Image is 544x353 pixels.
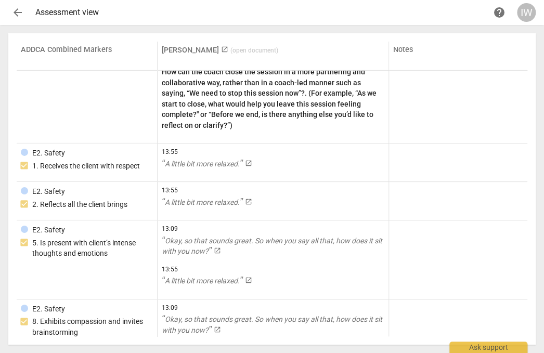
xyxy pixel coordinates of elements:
[162,46,278,55] a: [PERSON_NAME] (open document)
[162,160,243,168] span: A little bit more relaxed.
[221,46,228,53] span: launch
[449,342,527,353] div: Ask support
[162,314,384,335] a: Okay, so that sounds great. So when you say all that, how does it sit with you now?
[162,304,384,312] span: 13:09
[32,148,65,159] div: E2. Safety
[162,236,384,257] a: Okay, so that sounds great. So when you say all that, how does it sit with you now?
[162,265,384,274] span: 13:55
[214,247,221,254] span: launch
[490,3,509,22] a: Help
[517,3,536,22] button: IW
[162,67,384,130] p: How can the coach close the session in a more partnering and collaborative way, rather than in a ...
[32,238,153,259] div: 5. Is present with client’s intense thoughts and emotions
[17,42,158,71] th: ADDCA Combined Markers
[32,225,65,236] div: E2. Safety
[389,42,527,71] th: Notes
[245,160,252,167] span: launch
[162,186,384,195] span: 13:55
[162,197,384,208] a: A little bit more relaxed.
[162,148,384,156] span: 13:55
[162,198,243,206] span: A little bit more relaxed.
[32,199,127,210] div: 2. Reflects all the client brings
[32,161,140,172] div: 1. Receives the client with respect
[230,47,278,54] span: ( open document )
[32,316,153,337] div: 8. Exhibits compassion and invites brainstorming
[162,225,384,233] span: 13:09
[35,8,490,17] div: Assessment view
[32,304,65,315] div: E2. Safety
[162,277,243,285] span: A little bit more relaxed.
[214,326,221,333] span: launch
[11,6,24,19] span: arrow_back
[162,315,382,334] span: Okay, so that sounds great. So when you say all that, how does it sit with you now?
[245,198,252,205] span: launch
[245,277,252,284] span: launch
[162,237,382,256] span: Okay, so that sounds great. So when you say all that, how does it sit with you now?
[162,276,384,286] a: A little bit more relaxed.
[493,6,506,19] span: help
[32,186,65,197] div: E2. Safety
[162,159,384,169] a: A little bit more relaxed.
